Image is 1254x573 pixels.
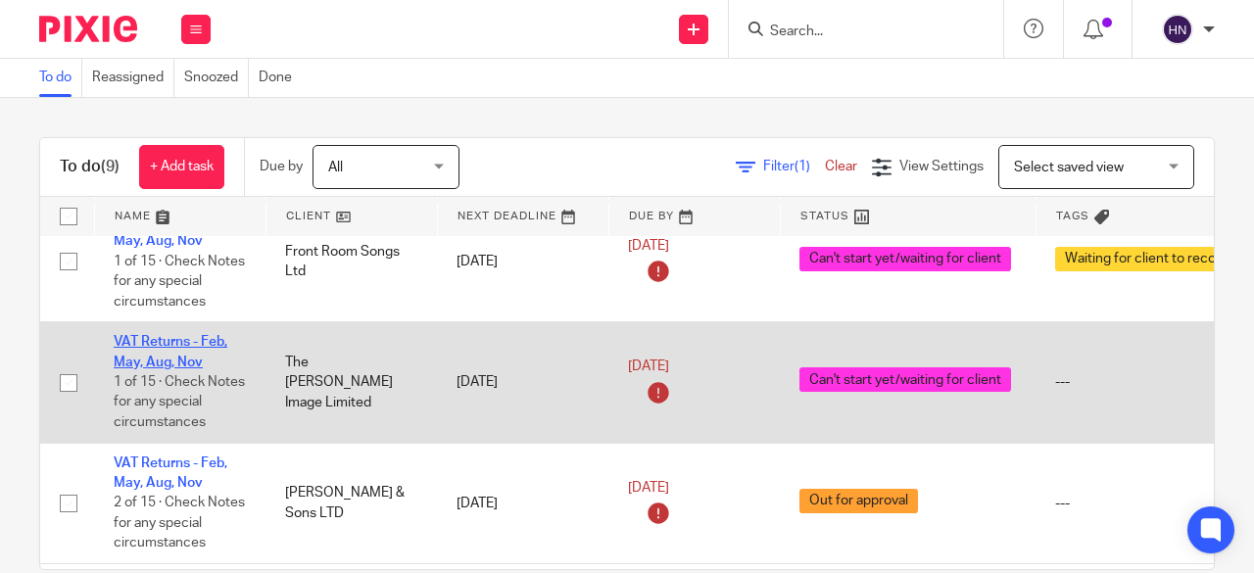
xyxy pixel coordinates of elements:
[628,481,669,495] span: [DATE]
[92,59,174,97] a: Reassigned
[265,443,437,563] td: [PERSON_NAME] & Sons LTD
[114,456,227,490] a: VAT Returns - Feb, May, Aug, Nov
[60,157,120,177] h1: To do
[39,16,137,42] img: Pixie
[437,443,608,563] td: [DATE]
[795,160,810,173] span: (1)
[184,59,249,97] a: Snoozed
[899,160,984,173] span: View Settings
[328,161,343,174] span: All
[628,239,669,253] span: [DATE]
[114,255,245,309] span: 1 of 15 · Check Notes for any special circumstances
[260,157,303,176] p: Due by
[799,247,1011,271] span: Can't start yet/waiting for client
[763,160,825,173] span: Filter
[437,322,608,443] td: [DATE]
[114,375,245,429] span: 1 of 15 · Check Notes for any special circumstances
[259,59,302,97] a: Done
[114,497,245,550] span: 2 of 15 · Check Notes for any special circumstances
[265,322,437,443] td: The [PERSON_NAME] Image Limited
[799,489,918,513] span: Out for approval
[1014,161,1124,174] span: Select saved view
[114,335,227,368] a: VAT Returns - Feb, May, Aug, Nov
[799,367,1011,392] span: Can't start yet/waiting for client
[437,201,608,321] td: [DATE]
[39,59,82,97] a: To do
[1056,211,1089,221] span: Tags
[825,160,857,173] a: Clear
[768,24,944,41] input: Search
[1162,14,1193,45] img: svg%3E
[139,145,224,189] a: + Add task
[265,201,437,321] td: Front Room Songs Ltd
[101,159,120,174] span: (9)
[628,359,669,373] span: [DATE]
